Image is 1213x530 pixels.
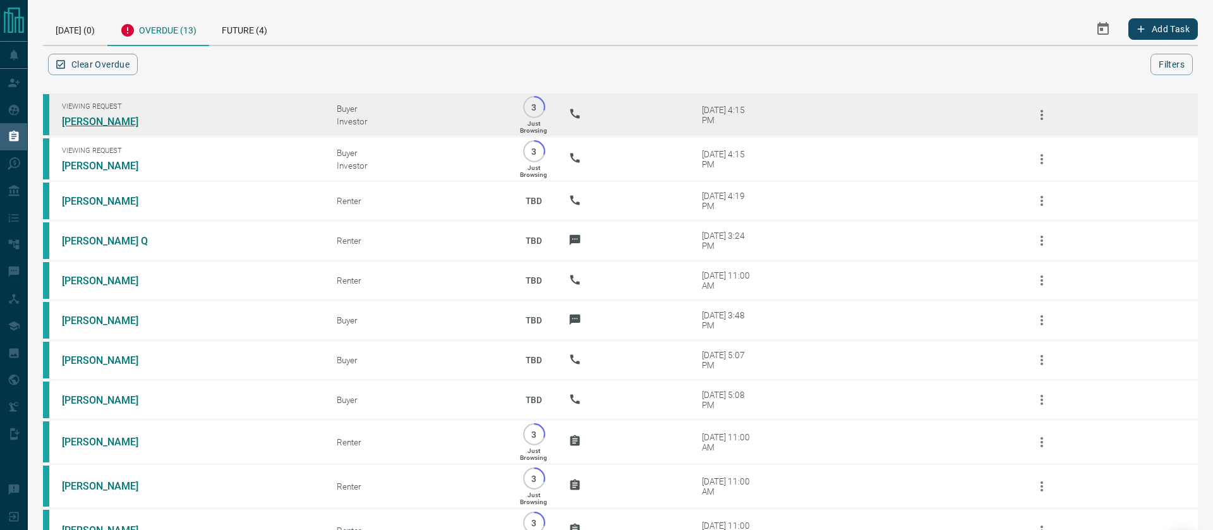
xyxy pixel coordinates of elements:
[43,262,49,299] div: condos.ca
[529,474,539,483] p: 3
[529,430,539,439] p: 3
[529,102,539,112] p: 3
[337,148,498,158] div: Buyer
[337,315,498,325] div: Buyer
[702,231,756,251] div: [DATE] 3:24 PM
[62,102,318,111] span: Viewing Request
[43,183,49,219] div: condos.ca
[62,160,157,172] a: [PERSON_NAME]
[702,191,756,211] div: [DATE] 4:19 PM
[62,235,157,247] a: [PERSON_NAME] Q
[518,343,550,377] p: TBD
[62,116,157,128] a: [PERSON_NAME]
[209,13,280,45] div: Future (4)
[43,13,107,45] div: [DATE] (0)
[337,437,498,447] div: Renter
[62,436,157,448] a: [PERSON_NAME]
[1150,54,1193,75] button: Filters
[702,310,756,330] div: [DATE] 3:48 PM
[1088,14,1118,44] button: Select Date Range
[337,275,498,286] div: Renter
[702,350,756,370] div: [DATE] 5:07 PM
[337,160,498,171] div: Investor
[337,236,498,246] div: Renter
[520,447,547,461] p: Just Browsing
[43,382,49,418] div: condos.ca
[43,302,49,339] div: condos.ca
[702,105,756,125] div: [DATE] 4:15 PM
[337,196,498,206] div: Renter
[43,342,49,378] div: condos.ca
[62,354,157,366] a: [PERSON_NAME]
[107,13,209,46] div: Overdue (13)
[337,355,498,365] div: Buyer
[702,390,756,410] div: [DATE] 5:08 PM
[43,466,49,507] div: condos.ca
[520,491,547,505] p: Just Browsing
[529,518,539,527] p: 3
[702,270,756,291] div: [DATE] 11:00 AM
[518,263,550,298] p: TBD
[43,138,49,179] div: condos.ca
[43,222,49,259] div: condos.ca
[43,94,49,135] div: condos.ca
[518,184,550,218] p: TBD
[702,476,756,497] div: [DATE] 11:00 AM
[1128,18,1198,40] button: Add Task
[702,432,756,452] div: [DATE] 11:00 AM
[62,315,157,327] a: [PERSON_NAME]
[518,224,550,258] p: TBD
[43,421,49,462] div: condos.ca
[337,481,498,491] div: Renter
[518,383,550,417] p: TBD
[337,395,498,405] div: Buyer
[62,275,157,287] a: [PERSON_NAME]
[518,303,550,337] p: TBD
[337,104,498,114] div: Buyer
[62,480,157,492] a: [PERSON_NAME]
[520,164,547,178] p: Just Browsing
[62,394,157,406] a: [PERSON_NAME]
[62,147,318,155] span: Viewing Request
[337,116,498,126] div: Investor
[702,149,756,169] div: [DATE] 4:15 PM
[48,54,138,75] button: Clear Overdue
[520,120,547,134] p: Just Browsing
[529,147,539,156] p: 3
[62,195,157,207] a: [PERSON_NAME]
